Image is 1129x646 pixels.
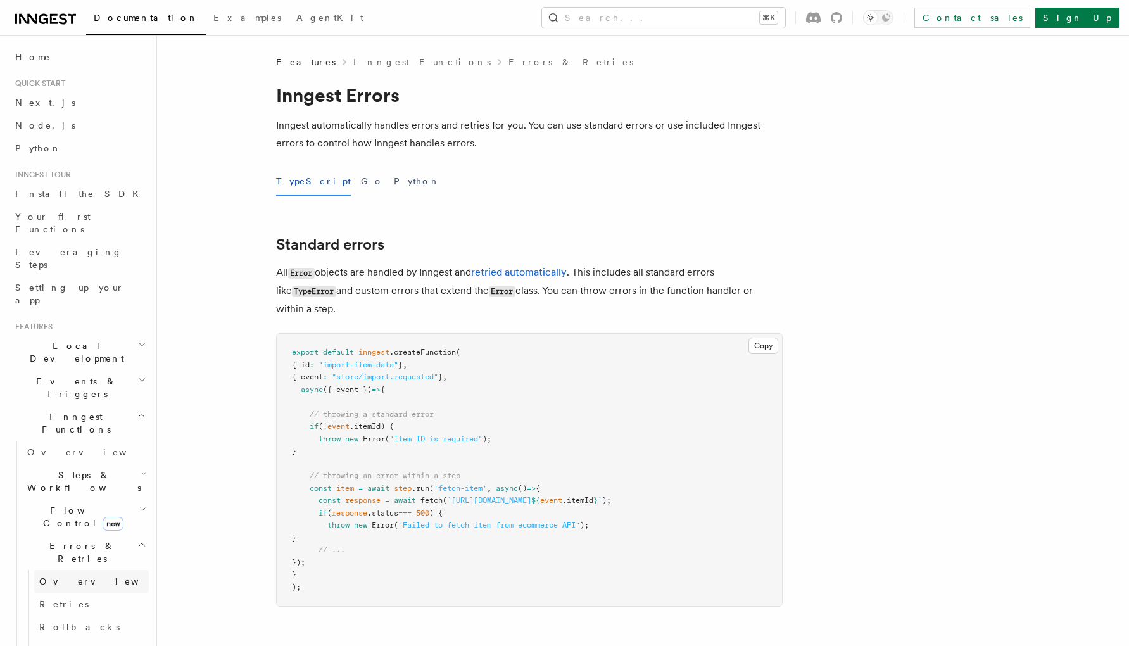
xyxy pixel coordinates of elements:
h1: Inngest Errors [276,84,783,106]
span: "Failed to fetch item from ecommerce API" [398,521,580,529]
span: ); [602,496,611,505]
span: Local Development [10,339,138,365]
code: Error [288,268,315,279]
span: `[URL][DOMAIN_NAME] [447,496,531,505]
span: .itemId [562,496,593,505]
span: ); [483,434,491,443]
span: Your first Functions [15,212,91,234]
a: Install the SDK [10,182,149,205]
span: ( [429,484,434,493]
a: Rollbacks [34,616,149,638]
span: AgentKit [296,13,363,23]
span: // throwing a standard error [310,410,434,419]
span: Events & Triggers [10,375,138,400]
span: { [381,385,385,394]
a: Setting up your app [10,276,149,312]
button: Steps & Workflows [22,464,149,499]
button: Inngest Functions [10,405,149,441]
span: Overview [39,576,170,586]
span: .itemId) { [350,422,394,431]
span: async [301,385,323,394]
button: Search...⌘K [542,8,785,28]
span: Home [15,51,51,63]
span: item [336,484,354,493]
span: Python [15,143,61,153]
a: Your first Functions [10,205,149,241]
span: Install the SDK [15,189,146,199]
button: Copy [748,338,778,354]
a: Examples [206,4,289,34]
span: const [319,496,341,505]
span: Error [363,434,385,443]
a: Errors & Retries [508,56,633,68]
span: } [292,570,296,579]
span: ${ [531,496,540,505]
span: throw [319,434,341,443]
span: .run [412,484,429,493]
span: => [372,385,381,394]
span: default [323,348,354,357]
span: await [367,484,389,493]
span: "Item ID is required" [389,434,483,443]
span: Examples [213,13,281,23]
p: Inngest automatically handles errors and retries for you. You can use standard errors or use incl... [276,117,783,152]
span: .status [367,509,398,517]
span: Features [10,322,53,332]
span: "store/import.requested" [332,372,438,381]
span: { id [292,360,310,369]
button: TypeScript [276,167,351,196]
span: => [527,484,536,493]
a: Overview [34,570,149,593]
span: ( [443,496,447,505]
span: () [518,484,527,493]
span: Setting up your app [15,282,124,305]
span: if [319,509,327,517]
span: ({ event }) [323,385,372,394]
span: "import-item-data" [319,360,398,369]
span: event [540,496,562,505]
code: Error [489,286,515,297]
span: , [487,484,491,493]
code: TypeError [292,286,336,297]
button: Toggle dark mode [863,10,893,25]
a: retried automatically [471,266,567,278]
span: Retries [39,599,89,609]
span: ); [292,583,301,592]
a: AgentKit [289,4,371,34]
span: inngest [358,348,389,357]
span: } [398,360,403,369]
span: export [292,348,319,357]
a: Documentation [86,4,206,35]
span: Overview [27,447,158,457]
a: Python [10,137,149,160]
a: Overview [22,441,149,464]
span: = [385,496,389,505]
span: ` [598,496,602,505]
span: Errors & Retries [22,540,137,565]
span: Quick start [10,79,65,89]
span: } [593,496,598,505]
a: Node.js [10,114,149,137]
span: Inngest Functions [10,410,137,436]
span: } [292,533,296,542]
span: Documentation [94,13,198,23]
span: ); [580,521,589,529]
span: ! [323,422,327,431]
span: } [438,372,443,381]
span: ( [319,422,323,431]
span: 'fetch-item' [434,484,487,493]
button: Python [394,167,440,196]
span: throw [327,521,350,529]
span: async [496,484,518,493]
span: : [323,372,327,381]
span: .createFunction [389,348,456,357]
button: Events & Triggers [10,370,149,405]
button: Go [361,167,384,196]
span: { event [292,372,323,381]
a: Contact sales [914,8,1030,28]
span: new [103,517,123,531]
span: Node.js [15,120,75,130]
button: Errors & Retries [22,535,149,570]
button: Flow Controlnew [22,499,149,535]
span: === [398,509,412,517]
